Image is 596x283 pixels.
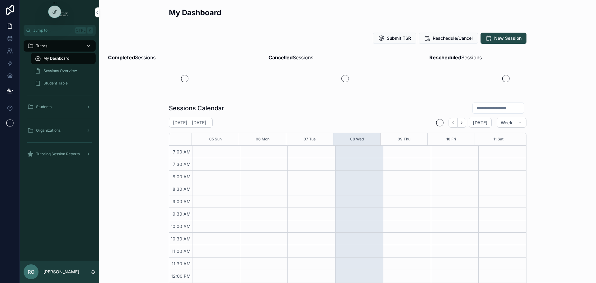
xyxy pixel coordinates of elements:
[169,224,192,229] span: 10:00 AM
[169,273,192,279] span: 12:00 PM
[108,54,135,61] strong: Completed
[24,125,96,136] a: Organizations
[398,133,410,145] button: 09 Thu
[494,35,521,41] span: New Session
[43,68,77,73] span: Sessions Overview
[458,118,466,128] button: Next
[173,120,206,126] h2: [DATE] – [DATE]
[481,33,526,44] button: New Session
[169,7,221,18] h2: My Dashboard
[429,54,461,61] strong: Rescheduled
[36,43,47,48] span: Tutors
[269,54,313,61] span: Sessions
[75,27,86,34] span: Ctrl
[387,35,411,41] span: Submit TSR
[24,148,96,160] a: Tutoring Session Reports
[43,56,69,61] span: My Dashboard
[429,54,482,61] span: Sessions
[449,118,458,128] button: Back
[419,33,478,44] button: Reschedule/Cancel
[24,40,96,52] a: Tutors
[497,118,526,128] button: Week
[501,120,512,126] span: Week
[20,36,99,168] div: scrollable content
[170,261,192,266] span: 11:30 AM
[33,28,73,33] span: Jump to...
[433,35,473,41] span: Reschedule/Cancel
[43,81,68,86] span: Student Table
[473,120,487,126] span: [DATE]
[88,28,93,33] span: K
[169,236,192,241] span: 10:30 AM
[31,53,96,64] a: My Dashboard
[43,269,79,275] p: [PERSON_NAME]
[31,78,96,89] a: Student Table
[446,133,456,145] button: 10 Fri
[171,162,192,167] span: 7:30 AM
[170,249,192,254] span: 11:00 AM
[256,133,269,145] button: 06 Mon
[108,54,156,61] span: Sessions
[171,199,192,204] span: 9:00 AM
[350,133,364,145] button: 08 Wed
[494,133,503,145] button: 11 Sat
[169,104,224,112] h1: Sessions Calendar
[36,152,80,157] span: Tutoring Session Reports
[24,25,96,36] button: Jump to...CtrlK
[36,128,61,133] span: Organizations
[24,101,96,112] a: Students
[373,33,416,44] button: Submit TSR
[304,133,316,145] button: 07 Tue
[171,186,192,192] span: 8:30 AM
[171,174,192,179] span: 8:00 AM
[171,211,192,217] span: 9:30 AM
[28,268,34,276] span: RO
[469,118,491,128] button: [DATE]
[36,104,52,109] span: Students
[269,54,293,61] strong: Cancelled
[31,65,96,76] a: Sessions Overview
[209,133,222,145] button: 05 Sun
[171,149,192,154] span: 7:00 AM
